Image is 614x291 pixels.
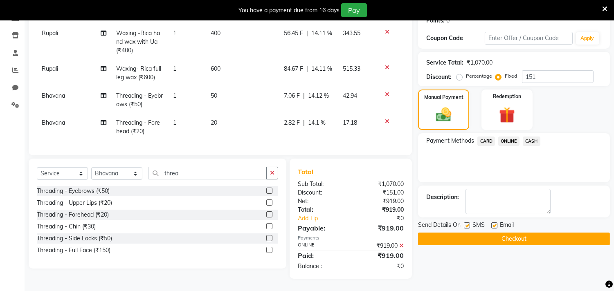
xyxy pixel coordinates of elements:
div: ₹0 [361,214,410,223]
span: Threading - Eyebrows (₹50) [116,92,163,108]
span: Email [500,221,514,231]
span: 343.55 [343,29,360,37]
div: ₹919.00 [351,206,410,214]
span: Payment Methods [426,137,474,145]
span: Total [298,168,317,176]
div: Discount: [292,188,351,197]
div: ₹919.00 [351,197,410,206]
div: Service Total: [426,58,463,67]
span: 7.06 F [284,92,300,100]
label: Percentage [466,72,492,80]
span: Bhavana [42,119,65,126]
div: Threading - Upper Lips (₹20) [37,199,112,207]
div: ₹1,070.00 [467,58,493,67]
span: 14.11 % [311,29,332,38]
span: 84.67 F [284,65,303,73]
div: Threading - Forehead (₹20) [37,210,109,219]
div: Payable: [292,223,351,233]
label: Manual Payment [424,94,463,101]
div: ₹151.00 [351,188,410,197]
div: Sub Total: [292,180,351,188]
div: You have a payment due from 16 days [238,6,340,15]
div: Balance : [292,262,351,271]
div: ₹919.00 [351,251,410,260]
span: 400 [211,29,220,37]
span: Waxing- Rica full leg wax (₹600) [116,65,161,81]
button: Pay [341,3,367,17]
div: Points: [426,16,445,25]
span: CARD [477,137,495,146]
div: Payments [298,235,404,242]
span: 17.18 [343,119,357,126]
span: 1 [173,119,176,126]
div: Threading - Side Locks (₹50) [37,234,112,243]
input: Enter Offer / Coupon Code [485,32,572,45]
span: Send Details On [418,221,461,231]
span: 600 [211,65,220,72]
span: | [303,92,305,100]
div: Total: [292,206,351,214]
div: Threading - Eyebrows (₹50) [37,187,110,195]
span: 42.94 [343,92,357,99]
span: 20 [211,119,217,126]
span: Rupali [42,29,58,37]
span: Bhavana [42,92,65,99]
span: 515.33 [343,65,360,72]
div: Threading - Full Face (₹150) [37,246,110,255]
div: ONLINE [292,242,351,250]
span: Waxing -Rica hand wax with Ua (₹400) [116,29,160,54]
div: Description: [426,193,459,201]
span: 14.11 % [311,65,332,73]
button: Checkout [418,233,610,245]
span: CASH [523,137,540,146]
span: | [303,119,305,127]
span: Threading - Forehead (₹20) [116,119,160,135]
div: ₹0 [351,262,410,271]
div: 0 [446,16,450,25]
div: Coupon Code [426,34,485,43]
button: Apply [576,32,599,45]
label: Redemption [493,93,521,100]
div: ₹919.00 [351,242,410,250]
div: Net: [292,197,351,206]
span: ONLINE [498,137,520,146]
span: 1 [173,29,176,37]
div: Discount: [426,73,452,81]
span: 2.82 F [284,119,300,127]
label: Fixed [505,72,517,80]
input: Search or Scan [148,167,267,179]
span: SMS [472,221,485,231]
img: _gift.svg [494,105,520,125]
span: 56.45 F [284,29,303,38]
img: _cash.svg [431,106,456,123]
span: 1 [173,65,176,72]
span: | [306,65,308,73]
div: Paid: [292,251,351,260]
div: ₹1,070.00 [351,180,410,188]
div: ₹919.00 [351,223,410,233]
span: 14.1 % [308,119,326,127]
span: 50 [211,92,217,99]
span: 14.12 % [308,92,329,100]
span: 1 [173,92,176,99]
span: Rupali [42,65,58,72]
a: Add Tip [292,214,361,223]
div: Threading - Chin (₹30) [37,222,96,231]
span: | [306,29,308,38]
